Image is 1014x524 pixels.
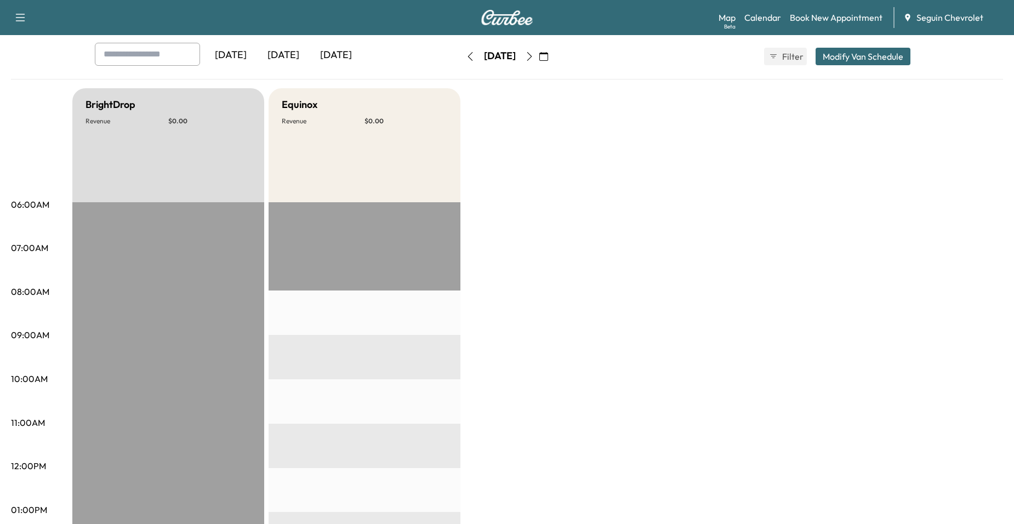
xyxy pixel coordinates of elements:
p: 08:00AM [11,285,49,298]
a: Book New Appointment [790,11,882,24]
div: [DATE] [257,43,310,68]
p: 06:00AM [11,198,49,211]
div: Beta [724,22,736,31]
img: Curbee Logo [481,10,533,25]
p: 11:00AM [11,416,45,429]
div: [DATE] [310,43,362,68]
h5: BrightDrop [86,97,135,112]
button: Modify Van Schedule [816,48,910,65]
p: Revenue [86,117,168,126]
a: Calendar [744,11,781,24]
a: MapBeta [719,11,736,24]
p: 12:00PM [11,459,46,472]
p: 10:00AM [11,372,48,385]
p: 07:00AM [11,241,48,254]
div: [DATE] [204,43,257,68]
p: $ 0.00 [168,117,251,126]
button: Filter [764,48,807,65]
div: [DATE] [484,49,516,63]
p: 01:00PM [11,503,47,516]
p: 09:00AM [11,328,49,341]
h5: Equinox [282,97,317,112]
p: $ 0.00 [364,117,447,126]
p: Revenue [282,117,364,126]
span: Seguin Chevrolet [916,11,983,24]
span: Filter [782,50,802,63]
